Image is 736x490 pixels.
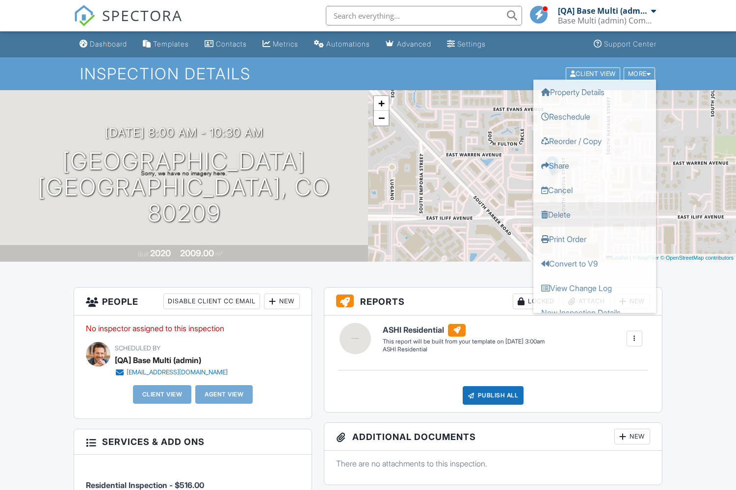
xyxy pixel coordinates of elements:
[566,67,620,80] div: Client View
[201,35,251,53] a: Contacts
[533,275,656,300] a: View Change Log
[397,40,431,48] div: Advanced
[105,126,263,139] h3: [DATE] 8:00 am - 10:30 am
[74,429,312,455] h3: Services & Add ons
[374,96,389,111] a: Zoom in
[457,40,486,48] div: Settings
[383,345,545,354] div: ASHI Residential
[215,250,223,258] span: m²
[80,65,656,82] h1: Inspection Details
[533,177,656,202] a: Cancel
[76,35,131,53] a: Dashboard
[86,323,300,334] p: No inspector assigned to this inspection
[326,40,370,48] div: Automations
[273,40,298,48] div: Metrics
[463,386,524,405] div: Publish All
[336,458,650,469] p: There are no attachments to this inspection.
[513,294,559,309] div: Locked
[324,423,662,451] h3: Additional Documents
[74,288,312,316] h3: People
[216,40,247,48] div: Contacts
[383,338,545,345] div: This report will be built from your template on [DATE] 3:00am
[16,148,352,226] h1: [GEOGRAPHIC_DATA] [GEOGRAPHIC_DATA], CO 80209
[590,35,660,53] a: Support Center
[533,202,656,226] a: Delete
[533,251,656,275] a: Convert to V9
[533,153,656,177] a: Share
[533,300,656,324] a: New Inspection Details
[324,288,662,316] h3: Reports
[326,6,522,25] input: Search everything...
[614,429,650,444] div: New
[163,294,260,309] div: Disable Client CC Email
[624,67,656,80] div: More
[533,226,656,251] a: Print Order
[74,5,95,26] img: The Best Home Inspection Software - Spectora
[378,97,385,109] span: +
[115,344,160,352] span: Scheduled By
[533,79,656,104] a: Property Details
[115,367,228,377] a: [EMAIL_ADDRESS][DOMAIN_NAME]
[74,13,183,34] a: SPECTORA
[310,35,374,53] a: Automations (Basic)
[383,324,545,337] h6: ASHI Residential
[374,111,389,125] a: Zoom out
[115,353,201,367] div: [QA] Base Multi (admin)
[565,70,623,77] a: Client View
[90,40,127,48] div: Dashboard
[259,35,302,53] a: Metrics
[533,104,656,128] a: Reschedule
[558,6,649,16] div: [QA] Base Multi (admin)
[264,294,300,309] div: New
[86,480,204,490] span: Residential Inspection - $516.00
[150,248,171,258] div: 2020
[153,40,189,48] div: Templates
[378,112,385,124] span: −
[102,5,183,25] span: SPECTORA
[558,16,656,25] div: Base Multi (admin) Company
[533,128,656,153] a: Reorder / Copy
[139,35,193,53] a: Templates
[382,35,435,53] a: Advanced
[138,250,149,258] span: Built
[660,255,734,261] a: © OpenStreetMap contributors
[127,368,228,376] div: [EMAIL_ADDRESS][DOMAIN_NAME]
[180,248,214,258] div: 2009.00
[604,40,657,48] div: Support Center
[443,35,490,53] a: Settings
